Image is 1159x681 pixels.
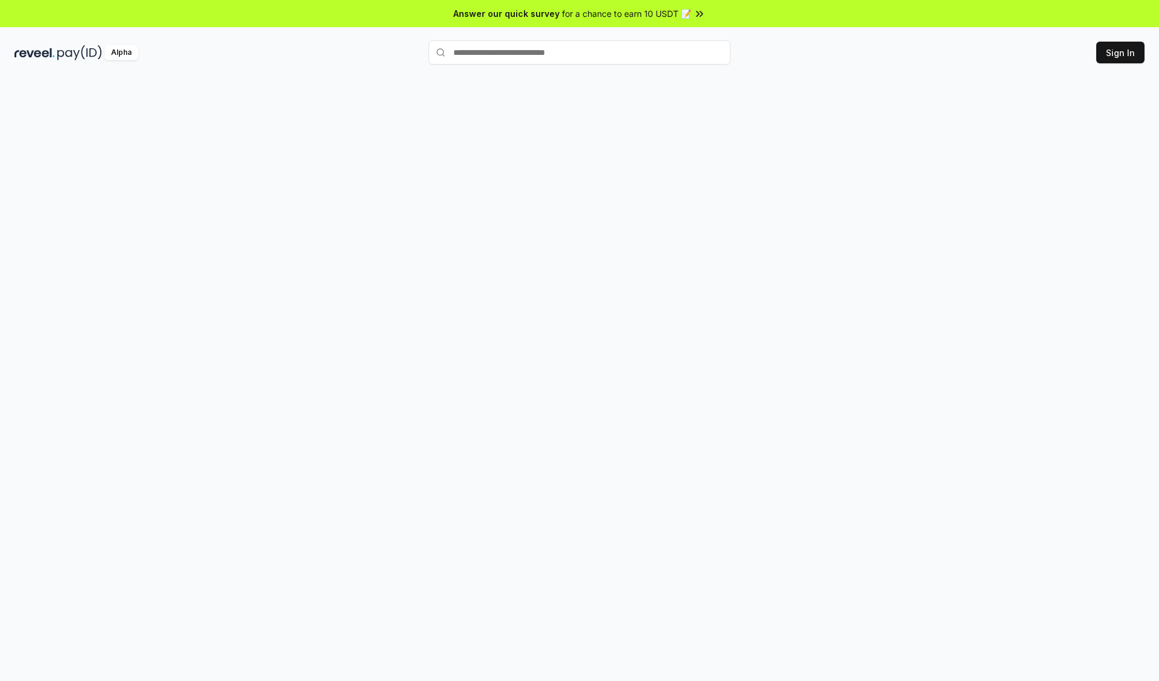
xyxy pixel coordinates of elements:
div: Alpha [104,45,138,60]
span: for a chance to earn 10 USDT 📝 [562,7,691,20]
img: reveel_dark [14,45,55,60]
img: pay_id [57,45,102,60]
button: Sign In [1096,42,1145,63]
span: Answer our quick survey [453,7,560,20]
